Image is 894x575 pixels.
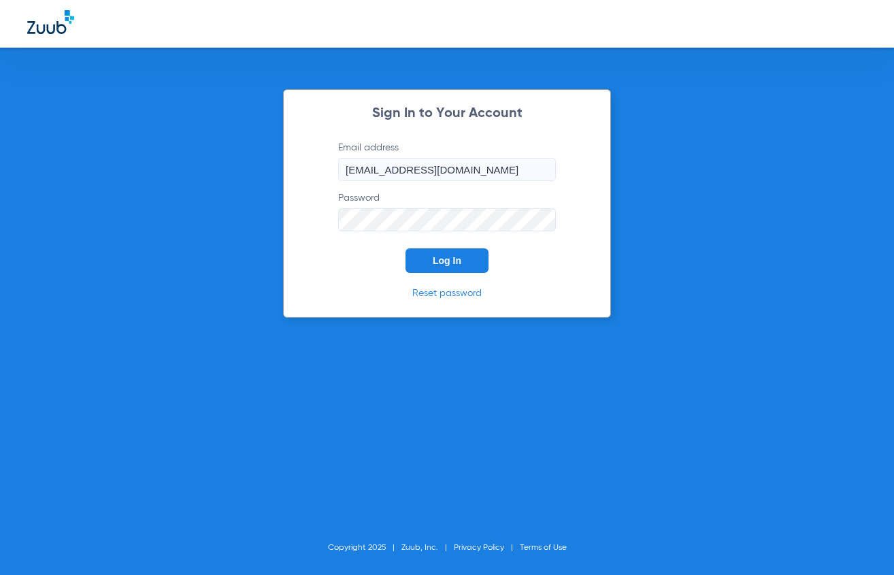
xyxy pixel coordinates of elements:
iframe: Chat Widget [826,510,894,575]
a: Terms of Use [520,544,567,552]
button: Log In [405,248,489,273]
li: Copyright 2025 [328,541,401,555]
h2: Sign In to Your Account [318,107,576,120]
label: Password [338,191,556,231]
img: Zuub Logo [27,10,74,34]
label: Email address [338,141,556,181]
li: Zuub, Inc. [401,541,454,555]
a: Privacy Policy [454,544,504,552]
input: Password [338,208,556,231]
input: Email address [338,158,556,181]
a: Reset password [412,289,482,298]
span: Log In [433,255,461,266]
